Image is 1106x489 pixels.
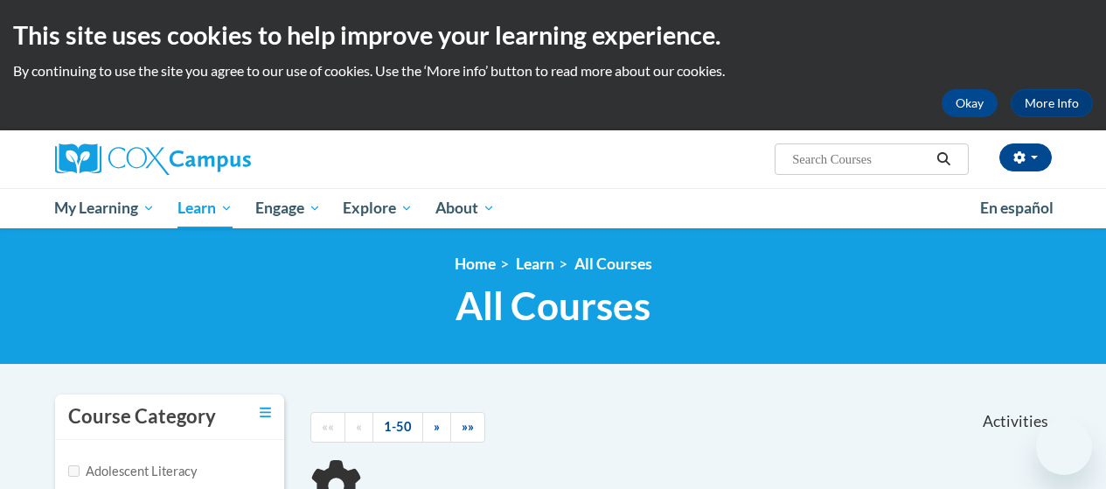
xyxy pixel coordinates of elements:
[68,403,216,430] h3: Course Category
[260,403,271,423] a: Toggle collapse
[255,198,321,219] span: Engage
[1011,89,1093,117] a: More Info
[999,143,1052,171] button: Account Settings
[310,412,345,443] a: Begining
[455,255,496,273] a: Home
[424,188,506,228] a: About
[166,188,244,228] a: Learn
[790,149,930,170] input: Search Courses
[1036,419,1092,475] iframe: Button to launch messaging window
[68,465,80,477] input: Checkbox for Options
[516,255,554,273] a: Learn
[322,419,334,434] span: ««
[434,419,440,434] span: »
[450,412,485,443] a: End
[356,419,362,434] span: «
[456,283,650,329] span: All Courses
[435,198,495,219] span: About
[343,198,413,219] span: Explore
[930,149,956,170] button: Search
[983,412,1048,431] span: Activities
[68,462,198,481] label: Adolescent Literacy
[42,188,1065,228] div: Main menu
[574,255,652,273] a: All Courses
[969,190,1065,227] a: En español
[980,199,1054,217] span: En español
[422,412,451,443] a: Next
[344,412,373,443] a: Previous
[13,17,1093,52] h2: This site uses cookies to help improve your learning experience.
[331,188,424,228] a: Explore
[55,143,251,175] img: Cox Campus
[177,198,233,219] span: Learn
[372,412,423,443] a: 1-50
[13,61,1093,80] p: By continuing to use the site you agree to our use of cookies. Use the ‘More info’ button to read...
[244,188,332,228] a: Engage
[462,419,474,434] span: »»
[942,89,998,117] button: Okay
[54,198,155,219] span: My Learning
[44,188,167,228] a: My Learning
[55,143,370,175] a: Cox Campus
